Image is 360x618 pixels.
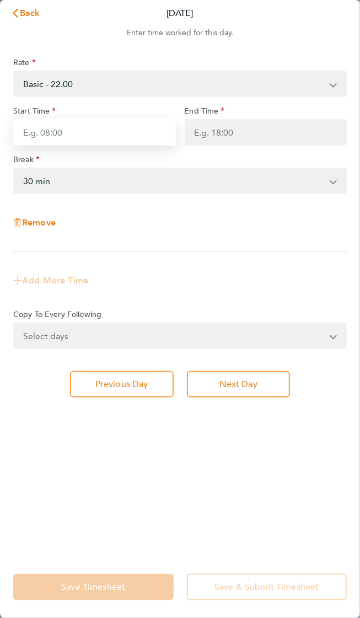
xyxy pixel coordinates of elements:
[13,57,36,71] label: Rate
[95,379,148,390] span: Previous Day
[22,217,56,228] span: Remove
[70,371,174,397] button: Previous Day
[185,106,225,119] label: End Time
[13,218,56,227] button: Remove
[13,106,56,119] label: Start Time
[13,309,101,323] label: Copy To Every Following
[185,119,347,146] input: E.g. 18:00
[20,8,40,18] span: Back
[167,7,194,20] p: [DATE]
[187,371,291,397] button: Next Day
[13,154,40,168] label: Break
[219,379,257,390] span: Next Day
[13,119,176,146] input: E.g. 08:00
